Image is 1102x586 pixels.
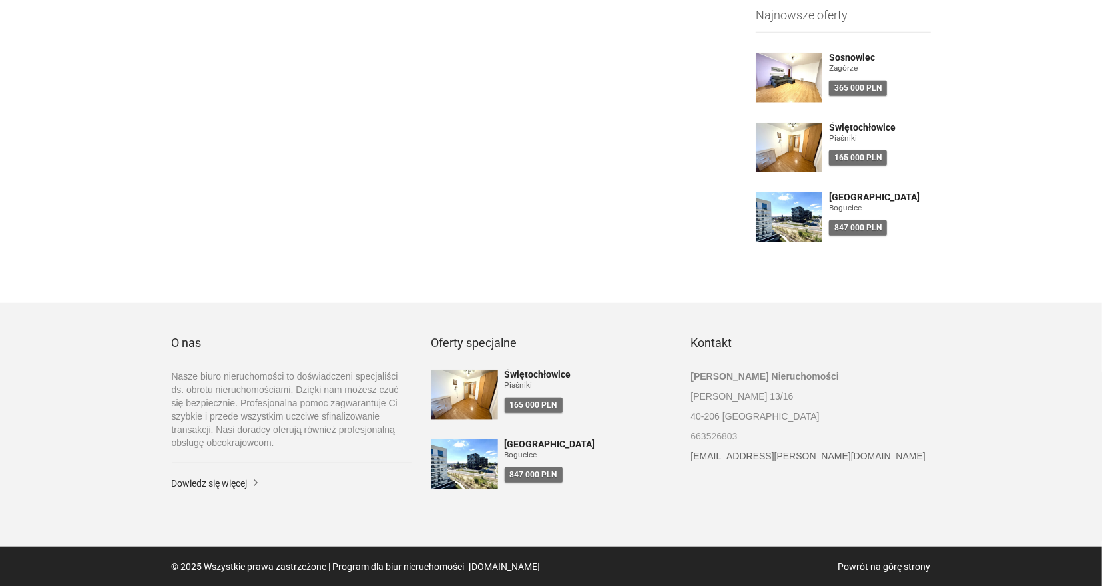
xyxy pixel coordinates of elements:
[691,336,931,350] h3: Kontakt
[505,467,563,483] div: 847 000 PLN
[838,561,931,572] a: Powrót na górę strony
[469,561,541,572] a: [DOMAIN_NAME]
[505,370,671,380] a: Świętochłowice
[505,449,671,461] figure: Bogucice
[172,336,412,350] h3: O nas
[691,371,839,382] strong: [PERSON_NAME] Nieruchomości
[829,150,887,166] div: 165 000 PLN
[505,380,671,391] figure: Piaśniki
[829,220,887,236] div: 847 000 PLN
[829,123,931,133] a: Świętochłowice
[431,336,671,350] h3: Oferty specjalne
[829,63,931,74] figure: Zagórze
[172,561,541,572] span: © 2025 Wszystkie prawa zastrzeżone | Program dla biur nieruchomości -
[691,430,931,443] a: 663526803
[505,439,671,449] a: [GEOGRAPHIC_DATA]
[505,398,563,413] div: 165 000 PLN
[829,53,931,63] a: Sosnowiec
[829,81,887,96] div: 365 000 PLN
[172,370,412,449] p: Nasze biuro nieruchomości to doświadczeni specjaliści ds. obrotu nieruchomościami. Dzięki nam moż...
[691,390,931,403] p: [PERSON_NAME] 13/16
[829,202,931,214] figure: Bogucice
[756,9,931,33] h3: Najnowsze oferty
[172,477,412,490] a: Dowiedz się więcej
[691,449,931,463] a: [EMAIL_ADDRESS][PERSON_NAME][DOMAIN_NAME]
[691,410,931,423] p: 40-206 [GEOGRAPHIC_DATA]
[829,133,931,144] figure: Piaśniki
[829,192,931,202] a: [GEOGRAPHIC_DATA]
